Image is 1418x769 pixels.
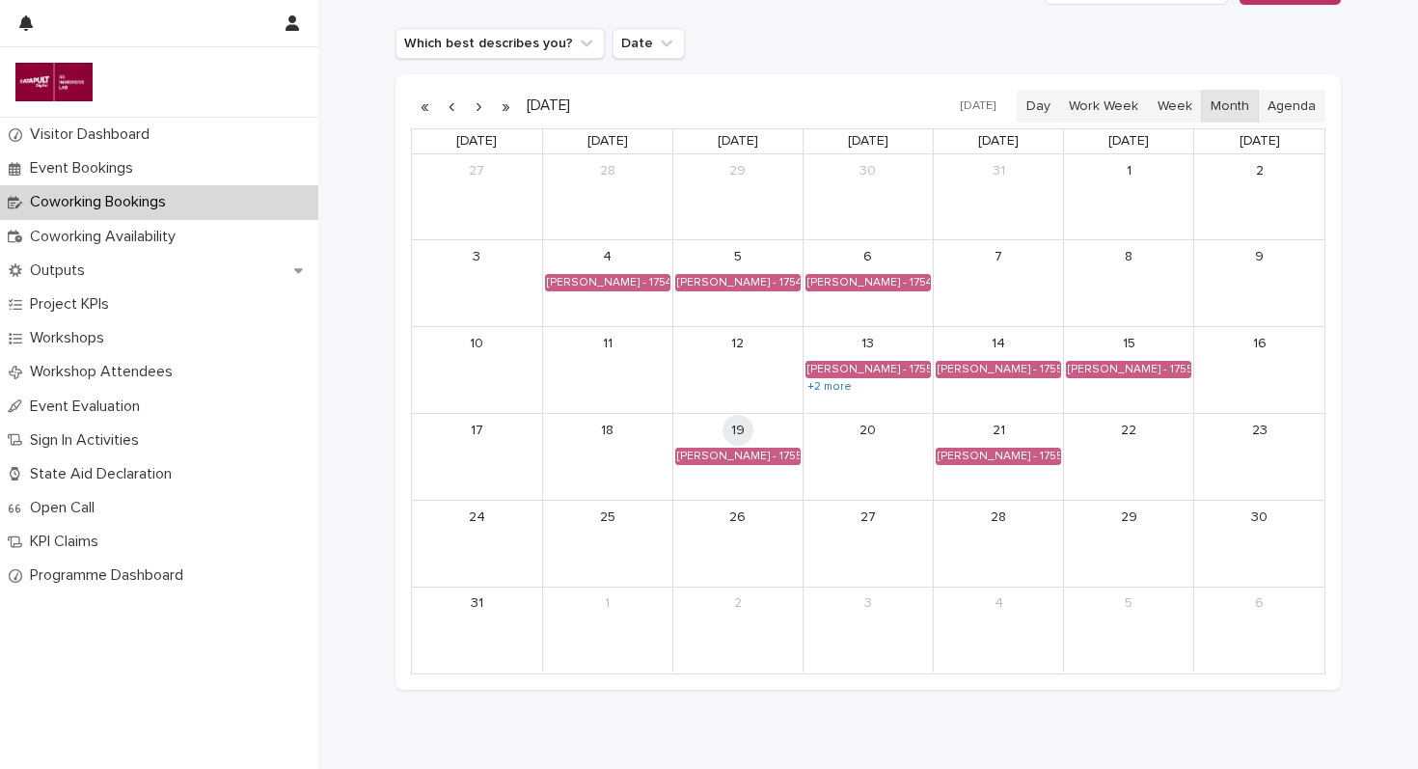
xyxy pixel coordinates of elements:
[951,93,1005,121] button: [DATE]
[1104,129,1153,153] a: Friday
[983,589,1014,619] a: September 4, 2025
[853,155,884,186] a: July 30, 2025
[1064,154,1194,240] td: August 1, 2025
[492,91,519,122] button: Next year
[983,328,1014,359] a: August 14, 2025
[1244,589,1275,619] a: September 6, 2025
[672,154,803,240] td: July 29, 2025
[723,328,753,359] a: August 12, 2025
[461,415,492,446] a: August 17, 2025
[22,465,187,483] p: State Aid Declaration
[22,566,199,585] p: Programme Dashboard
[22,363,188,381] p: Workshop Attendees
[803,240,933,327] td: August 6, 2025
[22,125,165,144] p: Visitor Dashboard
[1113,415,1144,446] a: August 22, 2025
[806,275,930,290] div: [PERSON_NAME] - 1754438400
[1194,413,1324,500] td: August 23, 2025
[461,328,492,359] a: August 10, 2025
[672,413,803,500] td: August 19, 2025
[592,155,623,186] a: July 28, 2025
[723,241,753,272] a: August 5, 2025
[853,502,884,533] a: August 27, 2025
[714,129,762,153] a: Tuesday
[1236,129,1284,153] a: Saturday
[1244,155,1275,186] a: August 2, 2025
[412,327,542,414] td: August 10, 2025
[803,413,933,500] td: August 20, 2025
[1113,502,1144,533] a: August 29, 2025
[412,240,542,327] td: August 3, 2025
[934,587,1064,673] td: September 4, 2025
[974,129,1023,153] a: Thursday
[723,589,753,619] a: September 2, 2025
[412,154,542,240] td: July 27, 2025
[412,587,542,673] td: August 31, 2025
[1194,154,1324,240] td: August 2, 2025
[22,261,100,280] p: Outputs
[519,98,570,113] h2: [DATE]
[803,500,933,587] td: August 27, 2025
[1064,500,1194,587] td: August 29, 2025
[15,63,93,101] img: i9DvXJckRTuEzCqe7wSy
[22,533,114,551] p: KPI Claims
[438,91,465,122] button: Previous month
[1194,327,1324,414] td: August 16, 2025
[461,241,492,272] a: August 3, 2025
[1194,240,1324,327] td: August 9, 2025
[1194,587,1324,673] td: September 6, 2025
[934,240,1064,327] td: August 7, 2025
[542,154,672,240] td: July 28, 2025
[672,240,803,327] td: August 5, 2025
[1064,327,1194,414] td: August 15, 2025
[853,589,884,619] a: September 3, 2025
[934,500,1064,587] td: August 28, 2025
[853,241,884,272] a: August 6, 2025
[1113,155,1144,186] a: August 1, 2025
[723,415,753,446] a: August 19, 2025
[672,500,803,587] td: August 26, 2025
[22,398,155,416] p: Event Evaluation
[592,241,623,272] a: August 4, 2025
[853,415,884,446] a: August 20, 2025
[1064,240,1194,327] td: August 8, 2025
[853,328,884,359] a: August 13, 2025
[542,240,672,327] td: August 4, 2025
[1244,502,1275,533] a: August 30, 2025
[613,28,685,59] button: Date
[22,159,149,178] p: Event Bookings
[411,91,438,122] button: Previous year
[22,228,191,246] p: Coworking Availability
[412,413,542,500] td: August 17, 2025
[1113,589,1144,619] a: September 5, 2025
[1017,90,1060,123] button: Day
[1244,415,1275,446] a: August 23, 2025
[1064,413,1194,500] td: August 22, 2025
[22,499,110,517] p: Open Call
[806,362,930,377] div: [PERSON_NAME] - 1755043200
[672,327,803,414] td: August 12, 2025
[592,589,623,619] a: September 1, 2025
[22,193,181,211] p: Coworking Bookings
[395,28,605,59] button: Which best describes you?
[1113,241,1144,272] a: August 8, 2025
[542,587,672,673] td: September 1, 2025
[22,295,124,314] p: Project KPIs
[803,327,933,414] td: August 13, 2025
[542,413,672,500] td: August 18, 2025
[461,502,492,533] a: August 24, 2025
[723,502,753,533] a: August 26, 2025
[1244,328,1275,359] a: August 16, 2025
[934,327,1064,414] td: August 14, 2025
[803,587,933,673] td: September 3, 2025
[1258,90,1325,123] button: Agenda
[592,415,623,446] a: August 18, 2025
[592,502,623,533] a: August 25, 2025
[934,413,1064,500] td: August 21, 2025
[584,129,632,153] a: Monday
[672,587,803,673] td: September 2, 2025
[542,500,672,587] td: August 25, 2025
[937,449,1060,464] div: [PERSON_NAME] - 1755734400
[803,154,933,240] td: July 30, 2025
[1113,328,1144,359] a: August 15, 2025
